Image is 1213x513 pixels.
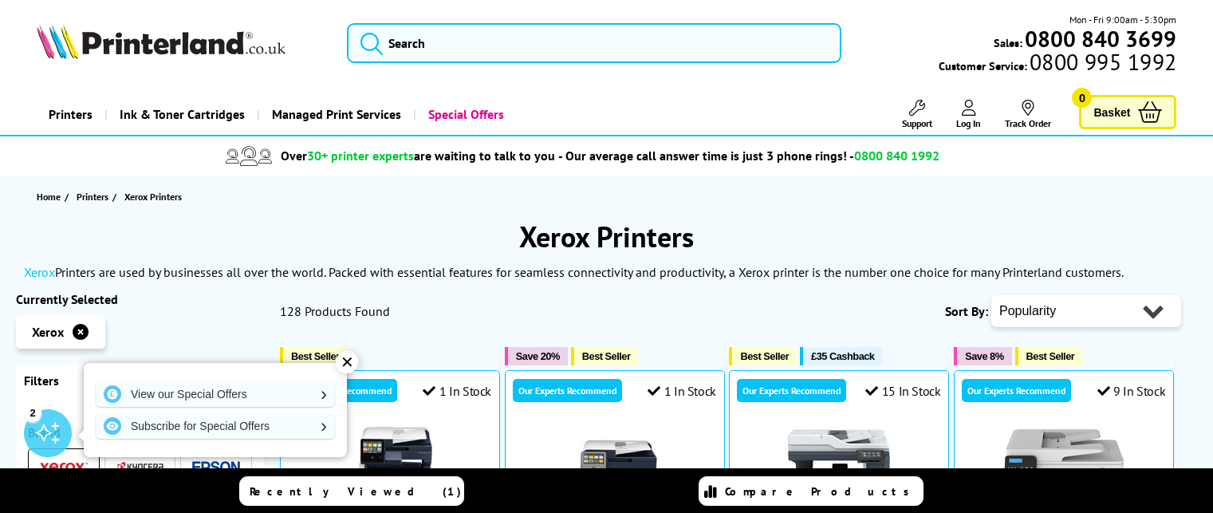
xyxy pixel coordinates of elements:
[1015,347,1083,365] button: Best Seller
[96,381,335,407] a: View our Special Offers
[740,350,789,362] span: Best Seller
[737,379,846,402] div: Our Experts Recommend
[902,117,932,129] span: Support
[1026,350,1075,362] span: Best Seller
[513,379,622,402] div: Our Experts Recommend
[120,94,245,135] span: Ink & Toner Cartridges
[1022,31,1176,46] a: 0800 840 3699
[307,148,414,164] span: 30+ printer experts
[1005,100,1051,129] a: Track Order
[994,35,1022,50] span: Sales:
[965,350,1003,362] span: Save 8%
[956,117,981,129] span: Log In
[250,484,462,499] span: Recently Viewed (1)
[648,383,716,399] div: 1 In Stock
[902,100,932,129] a: Support
[571,347,639,365] button: Best Seller
[954,347,1011,365] button: Save 8%
[505,347,568,365] button: Save 20%
[945,303,988,319] span: Sort By:
[347,23,841,63] input: Search
[1027,54,1176,69] span: 0800 995 1992
[1072,88,1092,108] span: 0
[281,148,555,164] span: Over are waiting to talk to you
[77,188,112,205] a: Printers
[423,383,491,399] div: 1 In Stock
[336,351,358,373] div: ✕
[37,24,286,59] img: Printerland Logo
[280,347,348,365] button: Best Seller
[239,476,464,506] a: Recently Viewed (1)
[77,188,108,205] span: Printers
[413,94,516,135] a: Special Offers
[699,476,924,506] a: Compare Products
[32,324,64,340] span: Xerox
[116,457,164,477] a: Kyocera
[96,413,335,439] a: Subscribe for Special Offers
[516,350,560,362] span: Save 20%
[280,303,390,319] span: 128 Products Found
[811,350,874,362] span: £35 Cashback
[40,457,88,477] a: Xerox
[962,379,1071,402] div: Our Experts Recommend
[1093,101,1130,123] span: Basket
[257,94,413,135] a: Managed Print Services
[37,188,65,205] a: Home
[1097,383,1166,399] div: 9 In Stock
[800,347,882,365] button: £35 Cashback
[16,218,1197,255] h1: Xerox Printers
[729,347,797,365] button: Best Seller
[854,148,939,164] span: 0800 840 1992
[124,191,182,203] span: Xerox Printers
[192,457,240,477] a: Epson
[37,24,327,62] a: Printerland Logo
[1025,24,1176,53] b: 0800 840 3699
[104,94,257,135] a: Ink & Toner Cartridges
[291,350,340,362] span: Best Seller
[865,383,940,399] div: 15 In Stock
[16,291,264,307] div: Currently Selected
[956,100,981,129] a: Log In
[192,461,240,473] img: Epson
[1069,12,1176,27] span: Mon - Fri 9:00am - 5:30pm
[558,148,939,164] span: - Our average call answer time is just 3 phone rings! -
[582,350,631,362] span: Best Seller
[24,264,55,280] a: Xerox
[40,462,88,473] img: Xerox
[24,373,59,389] span: Filters
[116,461,164,473] img: Kyocera
[1079,95,1176,129] a: Basket 0
[24,404,41,421] div: 2
[24,264,1124,280] p: Printers are used by businesses all over the world. Packed with essential features for seamless c...
[725,484,918,499] span: Compare Products
[939,54,1176,73] span: Customer Service:
[37,94,104,135] a: Printers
